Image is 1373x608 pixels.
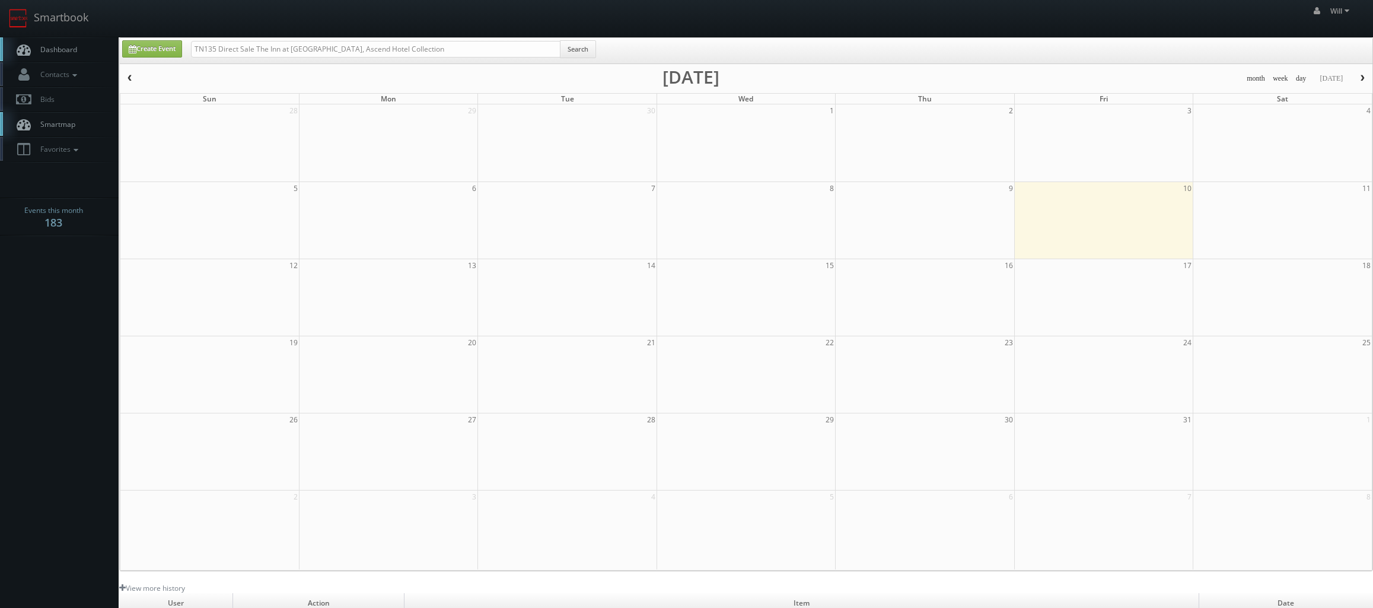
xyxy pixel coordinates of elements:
[1365,491,1372,503] span: 8
[560,40,596,58] button: Search
[1182,413,1193,426] span: 31
[1182,259,1193,272] span: 17
[650,182,657,195] span: 7
[288,413,299,426] span: 26
[1008,491,1014,503] span: 6
[829,182,835,195] span: 8
[1315,71,1347,86] button: [DATE]
[34,144,81,154] span: Favorites
[471,182,477,195] span: 6
[1008,182,1014,195] span: 9
[1004,336,1014,349] span: 23
[1361,259,1372,272] span: 18
[1361,336,1372,349] span: 25
[288,259,299,272] span: 12
[1186,104,1193,117] span: 3
[1330,6,1353,16] span: Will
[738,94,753,104] span: Wed
[646,336,657,349] span: 21
[1004,259,1014,272] span: 16
[34,94,55,104] span: Bids
[467,259,477,272] span: 13
[1004,413,1014,426] span: 30
[9,9,28,28] img: smartbook-logo.png
[203,94,216,104] span: Sun
[662,71,719,83] h2: [DATE]
[646,259,657,272] span: 14
[829,491,835,503] span: 5
[824,336,835,349] span: 22
[467,104,477,117] span: 29
[381,94,396,104] span: Mon
[467,413,477,426] span: 27
[191,41,560,58] input: Search for Events
[1292,71,1311,86] button: day
[1182,336,1193,349] span: 24
[34,44,77,55] span: Dashboard
[1243,71,1269,86] button: month
[1365,413,1372,426] span: 1
[288,336,299,349] span: 19
[1277,94,1288,104] span: Sat
[24,205,83,217] span: Events this month
[1008,104,1014,117] span: 2
[561,94,574,104] span: Tue
[34,69,80,79] span: Contacts
[1186,491,1193,503] span: 7
[1365,104,1372,117] span: 4
[122,40,182,58] a: Create Event
[1100,94,1108,104] span: Fri
[471,491,477,503] span: 3
[1361,182,1372,195] span: 11
[918,94,932,104] span: Thu
[646,413,657,426] span: 28
[119,583,185,593] a: View more history
[829,104,835,117] span: 1
[650,491,657,503] span: 4
[44,215,62,230] strong: 183
[34,119,75,129] span: Smartmap
[824,413,835,426] span: 29
[1182,182,1193,195] span: 10
[646,104,657,117] span: 30
[292,182,299,195] span: 5
[1269,71,1292,86] button: week
[288,104,299,117] span: 28
[824,259,835,272] span: 15
[292,491,299,503] span: 2
[467,336,477,349] span: 20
